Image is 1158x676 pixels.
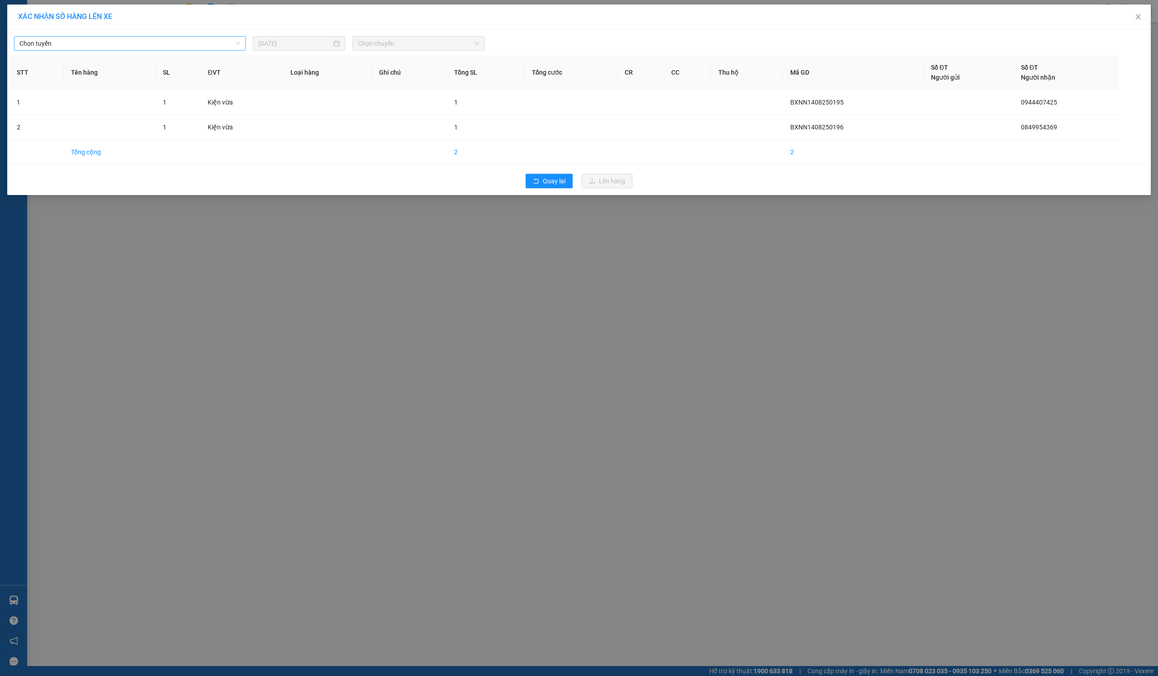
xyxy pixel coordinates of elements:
[163,99,166,106] span: 1
[200,55,283,90] th: ĐVT
[525,55,617,90] th: Tổng cước
[64,140,156,165] td: Tổng cộng
[931,64,948,71] span: Số ĐT
[9,55,64,90] th: STT
[617,55,664,90] th: CR
[163,124,166,131] span: 1
[372,55,447,90] th: Ghi chú
[454,99,458,106] span: 1
[664,55,711,90] th: CC
[783,55,924,90] th: Mã GD
[258,38,332,48] input: 14/08/2025
[200,90,283,115] td: Kiện vừa
[790,124,844,131] span: BXNN1408250196
[543,176,565,186] span: Quay lại
[526,174,573,188] button: rollbackQuay lại
[711,55,783,90] th: Thu hộ
[931,74,960,81] span: Người gửi
[64,55,156,90] th: Tên hàng
[358,37,479,50] span: Chọn chuyến
[1021,74,1055,81] span: Người nhận
[19,37,240,50] span: Chọn tuyến
[1021,99,1057,106] span: 0944407425
[447,55,525,90] th: Tổng SL
[1021,124,1057,131] span: 0849954369
[533,178,539,185] span: rollback
[283,55,372,90] th: Loại hàng
[1021,64,1038,71] span: Số ĐT
[9,115,64,140] td: 2
[783,140,924,165] td: 2
[1134,13,1142,20] span: close
[156,55,200,90] th: SL
[790,99,844,106] span: BXNN1408250195
[9,90,64,115] td: 1
[18,12,112,21] span: XÁC NHẬN SỐ HÀNG LÊN XE
[1125,5,1151,30] button: Close
[454,124,458,131] span: 1
[447,140,525,165] td: 2
[582,174,632,188] button: uploadLên hàng
[200,115,283,140] td: Kiện vừa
